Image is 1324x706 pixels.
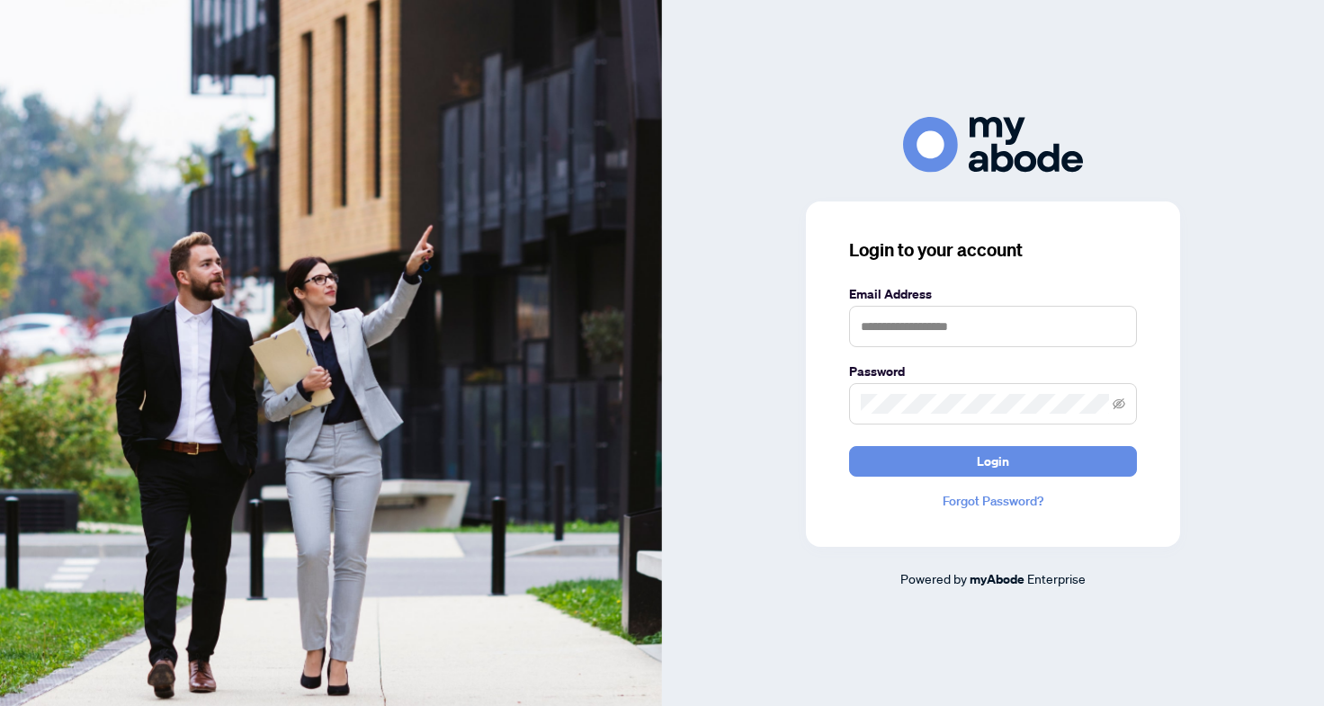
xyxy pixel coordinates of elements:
[977,447,1009,476] span: Login
[1027,570,1086,586] span: Enterprise
[903,117,1083,172] img: ma-logo
[849,491,1137,511] a: Forgot Password?
[849,284,1137,304] label: Email Address
[900,570,967,586] span: Powered by
[849,237,1137,263] h3: Login to your account
[1113,398,1125,410] span: eye-invisible
[849,362,1137,381] label: Password
[849,446,1137,477] button: Login
[970,569,1024,589] a: myAbode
